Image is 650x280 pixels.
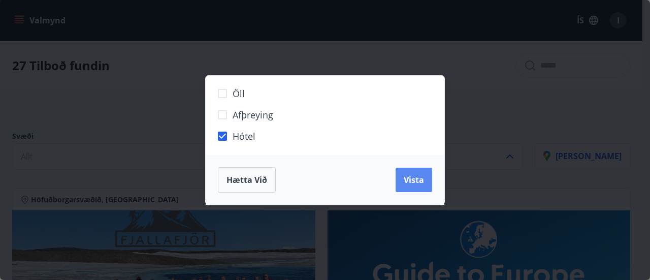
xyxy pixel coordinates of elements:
[218,167,276,193] button: Hætta við
[404,174,424,185] span: Vista
[396,168,432,192] button: Vista
[233,87,245,100] span: Öll
[233,130,255,143] span: Hótel
[226,174,267,185] span: Hætta við
[233,108,273,121] span: Afþreying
